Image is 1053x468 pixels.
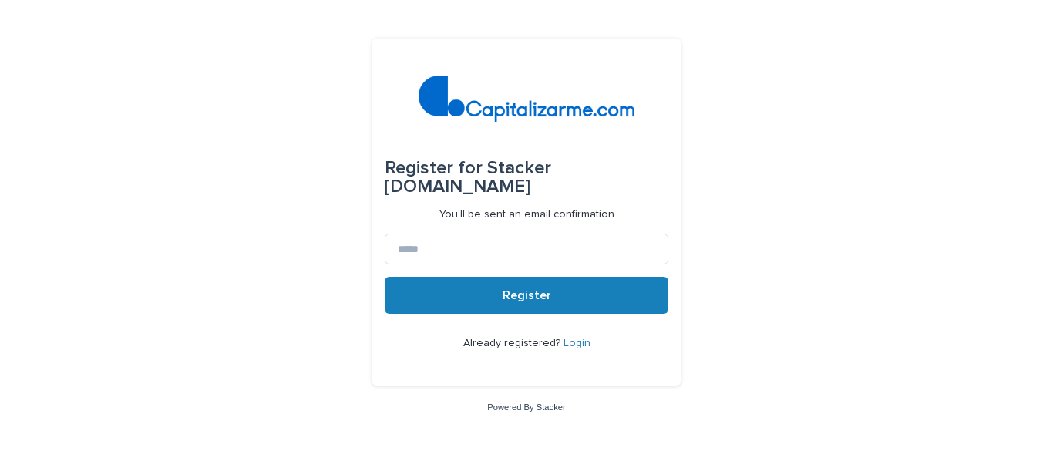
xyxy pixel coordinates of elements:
span: Already registered? [463,338,564,348]
button: Register [385,277,668,314]
span: Register [503,289,551,301]
div: Stacker [DOMAIN_NAME] [385,146,668,208]
span: Register for [385,159,483,177]
a: Powered By Stacker [487,402,565,412]
p: You'll be sent an email confirmation [439,208,614,221]
img: 4arMvv9wSvmHTHbXwTim [419,76,635,122]
a: Login [564,338,590,348]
